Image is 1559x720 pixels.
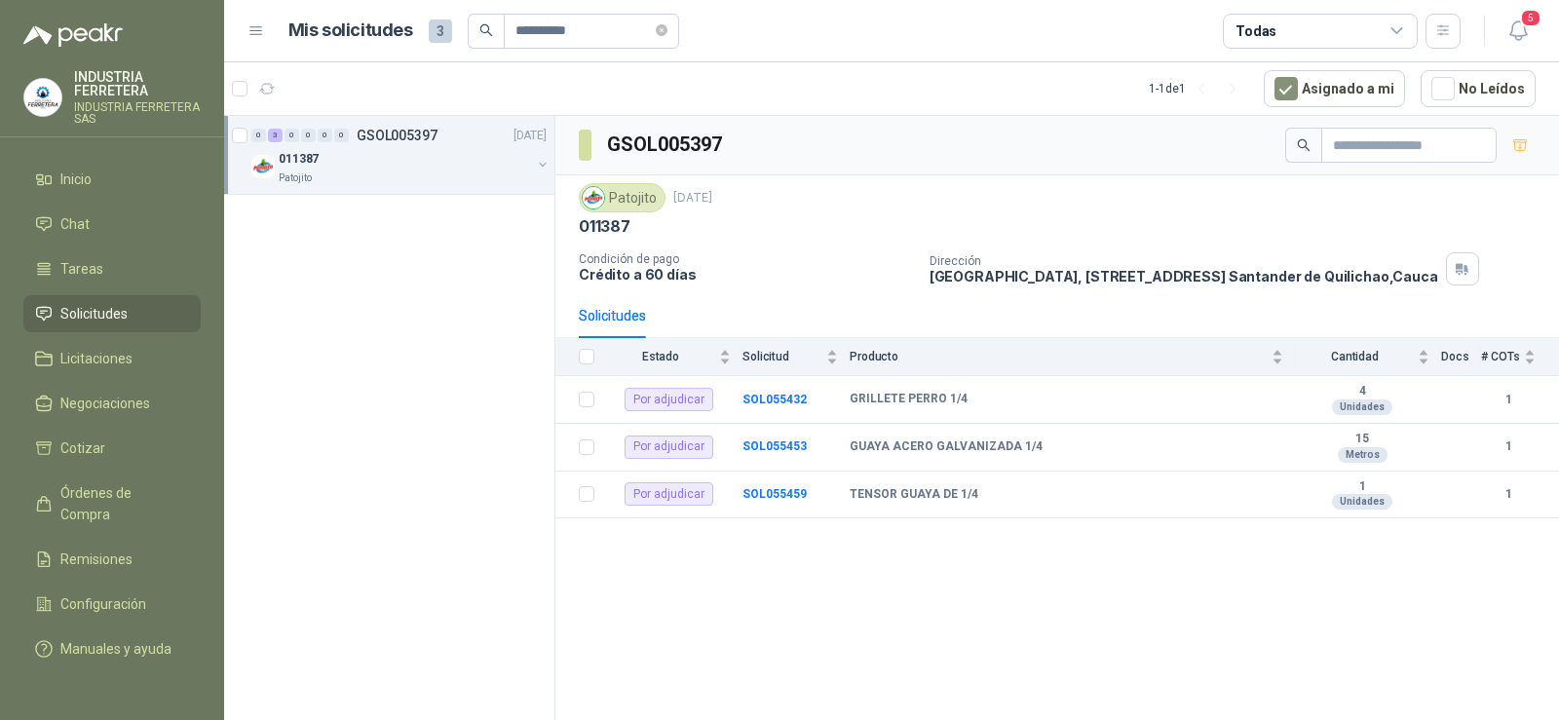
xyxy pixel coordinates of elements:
span: Solicitud [742,350,822,363]
span: Estado [606,350,715,363]
a: Chat [23,206,201,243]
div: 1 - 1 de 1 [1149,73,1248,104]
p: [GEOGRAPHIC_DATA], [STREET_ADDRESS] Santander de Quilichao , Cauca [930,268,1438,284]
th: Docs [1441,338,1481,376]
span: Cotizar [60,437,105,459]
span: Licitaciones [60,348,133,369]
div: Patojito [579,183,665,212]
a: Inicio [23,161,201,198]
p: Dirección [930,254,1438,268]
span: search [479,23,493,37]
a: Configuración [23,586,201,623]
th: Cantidad [1295,338,1441,376]
div: Unidades [1332,399,1392,415]
p: INDUSTRIA FERRETERA SAS [74,101,201,125]
span: search [1297,138,1311,152]
th: # COTs [1481,338,1559,376]
p: [DATE] [673,189,712,208]
p: [DATE] [513,127,547,145]
p: Patojito [279,171,312,186]
span: Negociaciones [60,393,150,414]
div: Por adjudicar [625,482,713,506]
button: No Leídos [1421,70,1536,107]
div: 0 [301,129,316,142]
span: # COTs [1481,350,1520,363]
span: Órdenes de Compra [60,482,182,525]
img: Company Logo [583,187,604,208]
button: 5 [1501,14,1536,49]
b: 1 [1295,479,1429,495]
span: 3 [429,19,452,43]
b: 1 [1481,437,1536,456]
span: close-circle [656,24,667,36]
span: Inicio [60,169,92,190]
a: Licitaciones [23,340,201,377]
h1: Mis solicitudes [288,17,413,45]
b: 15 [1295,432,1429,447]
div: Por adjudicar [625,436,713,459]
p: GSOL005397 [357,129,437,142]
p: Crédito a 60 días [579,266,914,283]
a: Cotizar [23,430,201,467]
div: 3 [268,129,283,142]
div: 0 [318,129,332,142]
button: Asignado a mi [1264,70,1405,107]
a: Solicitudes [23,295,201,332]
a: Órdenes de Compra [23,474,201,533]
p: 011387 [279,150,319,169]
span: 5 [1520,9,1541,27]
p: 011387 [579,216,630,237]
a: SOL055459 [742,487,807,501]
th: Estado [606,338,742,376]
a: Tareas [23,250,201,287]
span: Producto [850,350,1268,363]
span: Remisiones [60,549,133,570]
div: Por adjudicar [625,388,713,411]
div: 0 [285,129,299,142]
div: 0 [334,129,349,142]
div: Solicitudes [579,305,646,326]
b: 1 [1481,391,1536,409]
p: INDUSTRIA FERRETERA [74,70,201,97]
span: Chat [60,213,90,235]
th: Solicitud [742,338,850,376]
b: GUAYA ACERO GALVANIZADA 1/4 [850,439,1043,455]
a: 0 3 0 0 0 0 GSOL005397[DATE] Company Logo011387Patojito [251,124,551,186]
th: Producto [850,338,1295,376]
img: Logo peakr [23,23,123,47]
span: Configuración [60,593,146,615]
div: Unidades [1332,494,1392,510]
a: Manuales y ayuda [23,630,201,667]
b: GRILLETE PERRO 1/4 [850,392,968,407]
h3: GSOL005397 [607,130,725,160]
a: SOL055432 [742,393,807,406]
img: Company Logo [251,155,275,178]
span: Cantidad [1295,350,1414,363]
span: close-circle [656,21,667,40]
div: 0 [251,129,266,142]
b: 4 [1295,384,1429,399]
a: SOL055453 [742,439,807,453]
a: Remisiones [23,541,201,578]
b: TENSOR GUAYA DE 1/4 [850,487,978,503]
span: Solicitudes [60,303,128,324]
img: Company Logo [24,79,61,116]
div: Todas [1236,20,1276,42]
span: Tareas [60,258,103,280]
b: 1 [1481,485,1536,504]
a: Negociaciones [23,385,201,422]
p: Condición de pago [579,252,914,266]
span: Manuales y ayuda [60,638,171,660]
div: Metros [1338,447,1388,463]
